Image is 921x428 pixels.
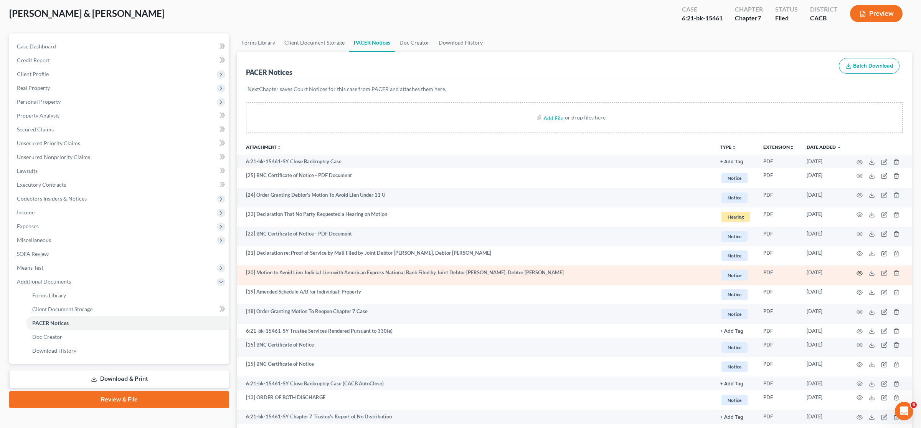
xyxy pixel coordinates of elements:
span: Case Dashboard [17,43,56,50]
a: Notice [720,191,751,204]
button: + Add Tag [720,329,743,334]
a: Doc Creator [26,330,229,344]
td: [DATE] [801,357,847,377]
a: Unsecured Priority Claims [11,136,229,150]
span: Notice [721,309,748,319]
span: Miscellaneous [17,237,51,243]
td: 6:21-bk-15461-SY Chapter 7 Trustee's Report of No Distribution [237,410,714,424]
div: or drop files here [565,114,606,121]
div: Case [682,5,723,14]
td: PDF [757,246,801,266]
div: Chapter [735,5,763,14]
td: 6:21-bk-15461-SY Trustee Services Rendered Pursuant to 330(e) [237,324,714,338]
td: [DATE] [801,377,847,390]
span: Client Profile [17,71,49,77]
a: Doc Creator [395,33,434,52]
button: + Add Tag [720,382,743,387]
td: [13] ORDER OF BOTH DISCHARGE [237,390,714,410]
a: Review & File [9,391,229,408]
a: Notice [720,269,751,282]
td: PDF [757,265,801,285]
td: 6:21-bk-15461-SY Close Bankruptcy Case (CACB AutoClose) [237,377,714,390]
td: [DATE] [801,207,847,227]
div: PACER Notices [246,68,292,77]
iframe: Intercom live chat [895,402,913,420]
span: Notice [721,270,748,280]
a: Unsecured Nonpriority Claims [11,150,229,164]
td: [23] Declaration That No Party Requested a Hearing on Motion [237,207,714,227]
a: Attachmentunfold_more [246,144,282,150]
td: [20] Motion to Avoid Lien Judicial Lien with American Express National Bank Filed by Joint Debtor... [237,265,714,285]
span: Notice [721,231,748,242]
a: Client Document Storage [280,33,349,52]
span: Real Property [17,85,50,91]
a: Secured Claims [11,123,229,136]
span: 7 [758,14,761,22]
td: [19] Amended Schedule A/B for Individual: Property [237,285,714,305]
a: Credit Report [11,53,229,67]
td: PDF [757,207,801,227]
button: Batch Download [839,58,900,74]
i: unfold_more [277,145,282,150]
td: [DATE] [801,227,847,246]
a: Property Analysis [11,109,229,123]
td: [15] BNC Certificate of Notice [237,338,714,357]
td: PDF [757,168,801,188]
a: Executory Contracts [11,178,229,192]
a: + Add Tag [720,380,751,387]
span: Notice [721,250,748,261]
span: Means Test [17,264,43,271]
td: [DATE] [801,324,847,338]
span: Unsecured Nonpriority Claims [17,154,90,160]
span: Download History [32,347,76,354]
td: [DATE] [801,304,847,324]
span: Executory Contracts [17,181,66,188]
a: PACER Notices [26,316,229,330]
div: Chapter [735,14,763,23]
td: PDF [757,227,801,246]
span: Codebtors Insiders & Notices [17,195,87,202]
i: unfold_more [731,145,736,150]
button: + Add Tag [720,415,743,420]
button: Preview [850,5,903,22]
span: Income [17,209,35,216]
a: Notice [720,394,751,406]
td: [DATE] [801,265,847,285]
div: Status [775,5,798,14]
a: + Add Tag [720,158,751,165]
td: [DATE] [801,168,847,188]
td: [DATE] [801,246,847,266]
td: [DATE] [801,188,847,207]
span: Secured Claims [17,126,54,133]
span: Property Analysis [17,112,59,119]
a: Lawsuits [11,164,229,178]
td: PDF [757,357,801,377]
td: PDF [757,410,801,424]
span: Additional Documents [17,278,71,285]
td: PDF [757,377,801,390]
span: [PERSON_NAME] & [PERSON_NAME] [9,8,165,19]
span: SOFA Review [17,250,49,257]
a: Notice [720,230,751,243]
button: + Add Tag [720,159,743,164]
td: [DATE] [801,338,847,357]
span: Notice [721,173,748,183]
td: [22] BNC Certificate of Notice - PDF Document [237,227,714,246]
td: [DATE] [801,154,847,168]
span: Lawsuits [17,168,38,174]
td: PDF [757,285,801,305]
td: PDF [757,390,801,410]
i: unfold_more [790,145,794,150]
td: [24] Order Granting Debtor's Motion To Avoid Lien Under 11 U [237,188,714,207]
span: Expenses [17,223,39,229]
td: [DATE] [801,410,847,424]
a: Notice [720,360,751,373]
a: PACER Notices [349,33,395,52]
td: PDF [757,154,801,168]
td: 6:21-bk-15461-SY Close Bankruptcy Case [237,154,714,168]
span: Notice [721,289,748,300]
a: Forms Library [237,33,280,52]
span: Notice [721,192,748,203]
p: NextChapter saves Court Notices for this case from PACER and attaches them here. [248,85,901,93]
a: Download History [26,344,229,358]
